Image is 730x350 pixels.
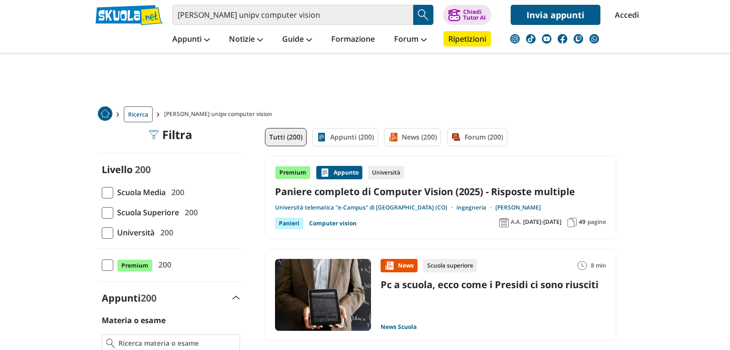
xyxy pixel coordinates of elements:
a: Ripetizioni [443,31,491,47]
button: ChiediTutor AI [443,5,491,25]
span: 8 min [591,259,606,272]
span: 49 [579,218,586,226]
img: tiktok [526,34,536,44]
a: News (200) [384,128,441,146]
img: Immagine news [275,259,371,331]
label: Livello [102,163,132,176]
span: Università [113,226,155,239]
span: [DATE]-[DATE] [523,218,562,226]
a: Forum [392,31,429,48]
span: pagine [587,218,606,226]
a: ingegneria [456,204,495,211]
a: News Scuola [381,323,417,331]
span: 200 [156,226,173,239]
span: 200 [141,292,156,304]
img: Pagine [567,218,577,227]
input: Ricerca materia o esame [119,338,235,348]
img: Apri e chiudi sezione [232,296,240,300]
img: facebook [558,34,567,44]
a: [PERSON_NAME] [495,204,541,211]
img: Forum filtro contenuto [451,132,461,142]
a: Ricerca [124,106,153,122]
a: Appunti [170,31,212,48]
span: A.A. [511,218,521,226]
label: Appunti [102,292,156,304]
span: Scuola Media [113,186,166,198]
div: Premium [275,166,311,179]
input: Cerca appunti, riassunti o versioni [172,5,413,25]
img: youtube [542,34,551,44]
img: twitch [574,34,583,44]
img: WhatsApp [589,34,599,44]
img: Appunti contenuto [320,168,330,177]
a: Home [98,106,112,122]
button: Search Button [413,5,433,25]
img: Anno accademico [499,218,509,227]
span: Scuola Superiore [113,206,179,219]
label: Materia o esame [102,315,166,326]
span: 200 [168,186,184,198]
a: Paniere completo di Computer Vision (2025) - Risposte multiple [275,185,606,198]
span: [PERSON_NAME] unipv computer vision [164,106,276,122]
a: Formazione [329,31,377,48]
img: instagram [510,34,520,44]
span: Premium [117,259,153,272]
a: Forum (200) [447,128,507,146]
div: Università [368,166,404,179]
a: Università telematica "e-Campus" di [GEOGRAPHIC_DATA] (CO) [275,204,456,211]
a: Pc a scuola, ecco come i Presidi ci sono riusciti [381,278,598,291]
a: Guide [280,31,314,48]
img: Cerca appunti, riassunti o versioni [416,8,431,22]
a: Tutti (200) [265,128,307,146]
a: Computer vision [309,218,357,229]
img: Ricerca materia o esame [106,338,115,348]
img: Appunti filtro contenuto [317,132,326,142]
div: Filtra [149,128,192,141]
a: Invia appunti [511,5,600,25]
span: 200 [155,258,171,271]
img: Home [98,106,112,121]
a: Accedi [615,5,635,25]
div: Scuola superiore [423,259,477,272]
div: Appunto [316,166,362,179]
img: News contenuto [384,261,394,270]
img: Filtra filtri mobile [149,130,158,140]
a: Notizie [227,31,265,48]
img: News filtro contenuto [388,132,398,142]
a: Appunti (200) [312,128,378,146]
div: Panieri [275,218,303,229]
span: 200 [181,206,198,219]
img: Tempo lettura [577,261,587,270]
span: 200 [135,163,151,176]
div: News [381,259,418,272]
div: Chiedi Tutor AI [463,9,486,21]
